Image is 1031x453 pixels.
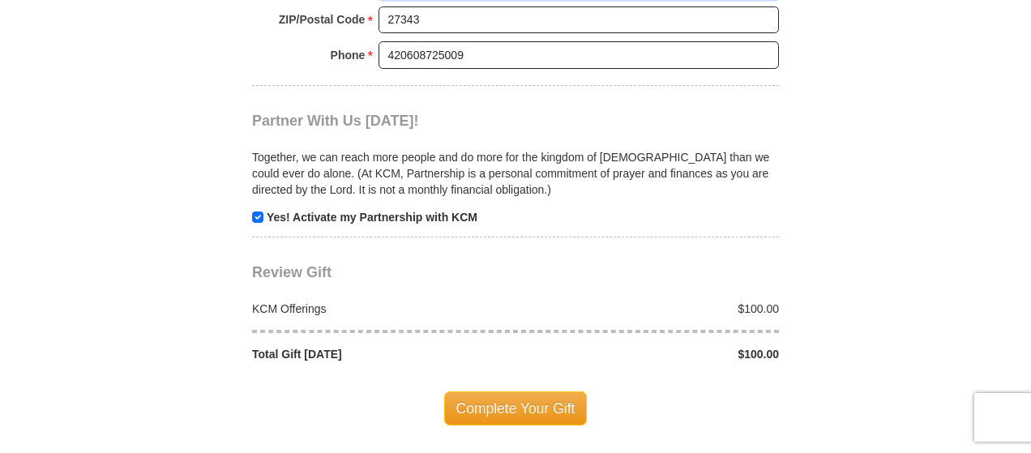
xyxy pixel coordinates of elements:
div: Total Gift [DATE] [244,346,516,362]
p: Together, we can reach more people and do more for the kingdom of [DEMOGRAPHIC_DATA] than we coul... [252,149,779,198]
div: $100.00 [515,346,788,362]
div: $100.00 [515,301,788,317]
strong: ZIP/Postal Code [279,8,366,31]
span: Partner With Us [DATE]! [252,113,419,129]
strong: Yes! Activate my Partnership with KCM [267,211,477,224]
strong: Phone [331,44,366,66]
div: KCM Offerings [244,301,516,317]
span: Review Gift [252,264,332,280]
span: Complete Your Gift [444,391,588,425]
